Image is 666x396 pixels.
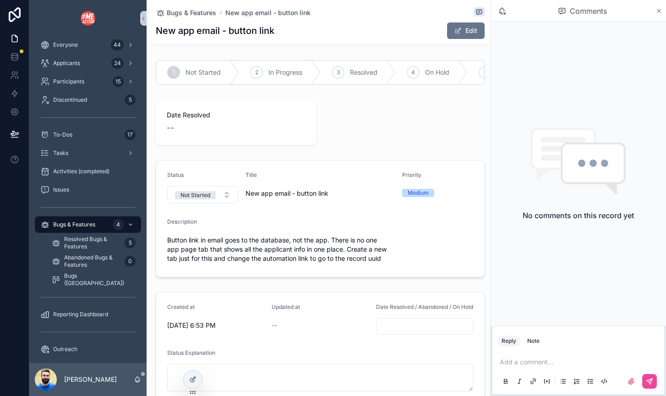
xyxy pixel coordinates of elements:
span: Priority [402,171,421,178]
span: Outreach [53,346,77,353]
span: Bugs & Features [53,221,95,228]
a: Participants15 [35,73,141,90]
a: Issues [35,181,141,198]
span: -- [272,321,277,330]
span: Reporting Dashboard [53,311,108,318]
a: Applicants24 [35,55,141,71]
a: Discontinued5 [35,92,141,108]
a: Bugs ([GEOGRAPHIC_DATA]) [46,271,141,288]
span: Button link in email goes to the database, not the app. There is no one app page tab that shows a... [167,236,473,263]
span: Status Explanation [167,349,215,356]
span: Applicants [53,60,80,67]
p: [PERSON_NAME] [64,375,117,384]
span: 2 [255,69,258,76]
div: 44 [111,39,124,50]
a: Bugs & Features [156,8,216,17]
a: Activities (completed) [35,163,141,180]
span: In Progress [268,68,302,77]
a: To-Dos17 [35,126,141,143]
img: App logo [81,11,95,26]
span: Participants [53,78,84,85]
span: Discontinued [53,96,87,104]
span: Created at [167,303,195,310]
h2: No comments on this record yet [523,210,634,221]
span: 1 [173,69,175,76]
a: Tasks [35,145,141,161]
a: Bugs & Features4 [35,216,141,233]
div: scrollable content [29,37,147,363]
span: Abandoned Bugs & Features [64,254,121,269]
span: 3 [337,69,340,76]
span: 4 [411,69,415,76]
span: -- [167,121,174,134]
div: 0 [125,256,136,267]
h1: New app email - button link [156,24,274,37]
span: Status [167,171,184,178]
a: Abandoned Bugs & Features0 [46,253,141,269]
div: 5 [125,94,136,105]
a: Resolved Bugs & Features5 [46,235,141,251]
span: Description [167,218,197,225]
span: Everyone [53,41,78,49]
span: 5 [484,69,487,76]
div: Medium [408,189,429,197]
span: To-Dos [53,131,72,138]
span: Activities (completed) [53,168,109,175]
button: Reply [498,335,520,346]
div: 15 [113,76,124,87]
span: Bugs ([GEOGRAPHIC_DATA]) [64,272,132,287]
span: Resolved Bugs & Features [64,236,121,250]
span: Comments [570,5,607,16]
button: Select Button [167,186,238,203]
span: Not Started [186,68,221,77]
span: On Hold [425,68,449,77]
div: Not Started [180,191,210,199]
div: 24 [111,58,124,69]
span: Issues [53,186,69,193]
a: Everyone44 [35,37,141,53]
button: Edit [447,22,485,39]
span: Updated at [272,303,300,310]
button: Note [524,335,543,346]
span: Date Resolved / Abandoned / On Hold [376,303,473,310]
a: Reporting Dashboard [35,306,141,323]
span: New app email - button link [246,189,395,198]
span: Tasks [53,149,68,157]
a: New app email - button link [225,8,311,17]
div: Note [527,337,540,345]
div: 5 [125,237,136,248]
div: 17 [125,129,136,140]
span: [DATE] 6:53 PM [167,321,264,330]
span: Title [246,171,257,178]
span: Date Resolved [167,110,306,120]
a: Outreach [35,341,141,357]
span: Bugs & Features [167,8,216,17]
div: 4 [113,219,124,230]
span: Resolved [350,68,377,77]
